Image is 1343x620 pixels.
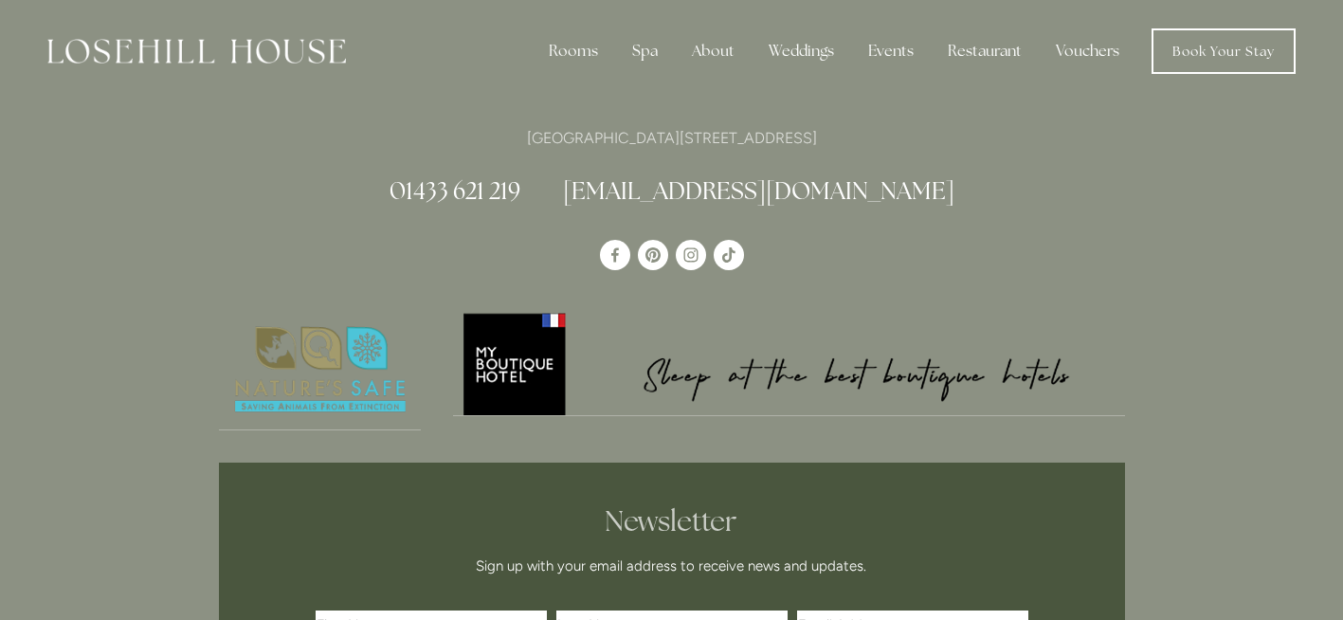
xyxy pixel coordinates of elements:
a: Book Your Stay [1152,28,1296,74]
a: Nature's Safe - Logo [219,310,422,430]
a: Vouchers [1041,32,1134,70]
a: 01433 621 219 [390,175,520,206]
p: [GEOGRAPHIC_DATA][STREET_ADDRESS] [219,125,1125,151]
img: Nature's Safe - Logo [219,310,422,429]
a: Losehill House Hotel & Spa [600,240,630,270]
a: My Boutique Hotel - Logo [453,310,1125,416]
a: Pinterest [638,240,668,270]
div: About [677,32,750,70]
div: Events [853,32,929,70]
img: Losehill House [47,39,346,64]
div: Spa [617,32,673,70]
h2: Newsletter [322,504,1022,538]
p: Sign up with your email address to receive news and updates. [322,555,1022,577]
div: Restaurant [933,32,1037,70]
div: Weddings [753,32,849,70]
img: My Boutique Hotel - Logo [453,310,1125,415]
a: Instagram [676,240,706,270]
a: TikTok [714,240,744,270]
div: Rooms [534,32,613,70]
a: [EMAIL_ADDRESS][DOMAIN_NAME] [563,175,954,206]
